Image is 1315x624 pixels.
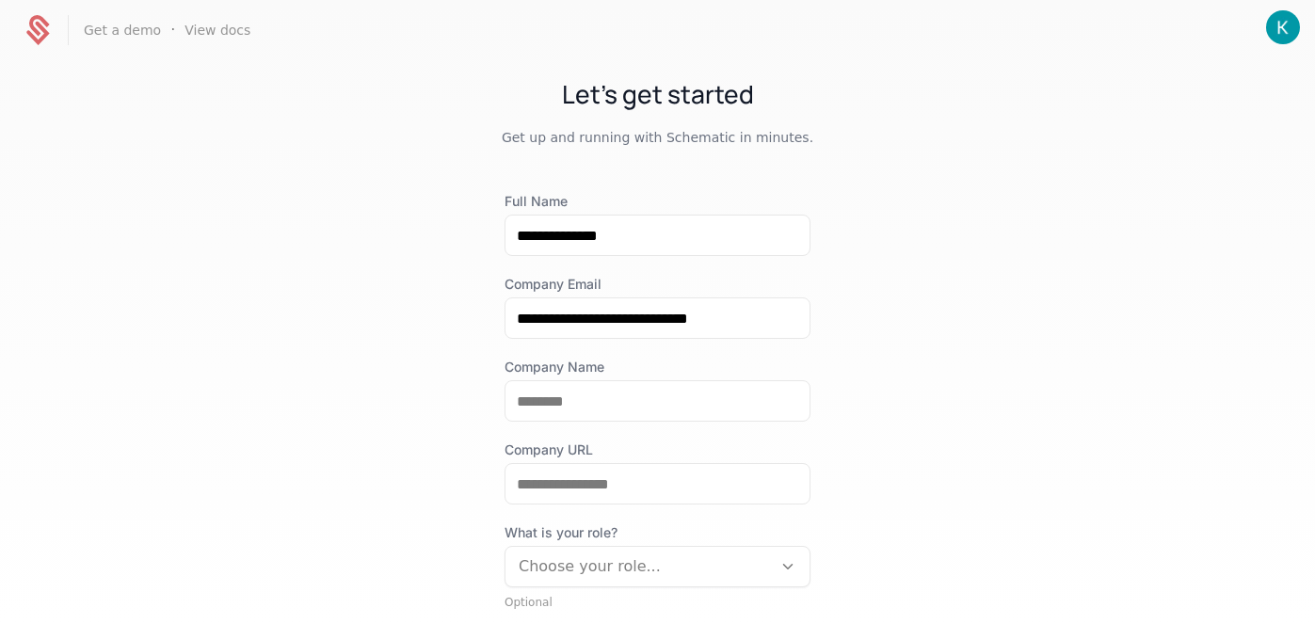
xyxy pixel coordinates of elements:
[1266,10,1300,44] img: KARAN PRAJAPAT
[1266,10,1300,44] button: Open user button
[505,595,810,610] div: Optional
[505,440,810,459] label: Company URL
[84,21,161,40] a: Get a demo
[184,21,250,40] a: View docs
[170,19,175,41] span: ·
[505,192,810,211] label: Full Name
[505,358,810,376] label: Company Name
[505,523,810,542] span: What is your role?
[505,275,810,294] label: Company Email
